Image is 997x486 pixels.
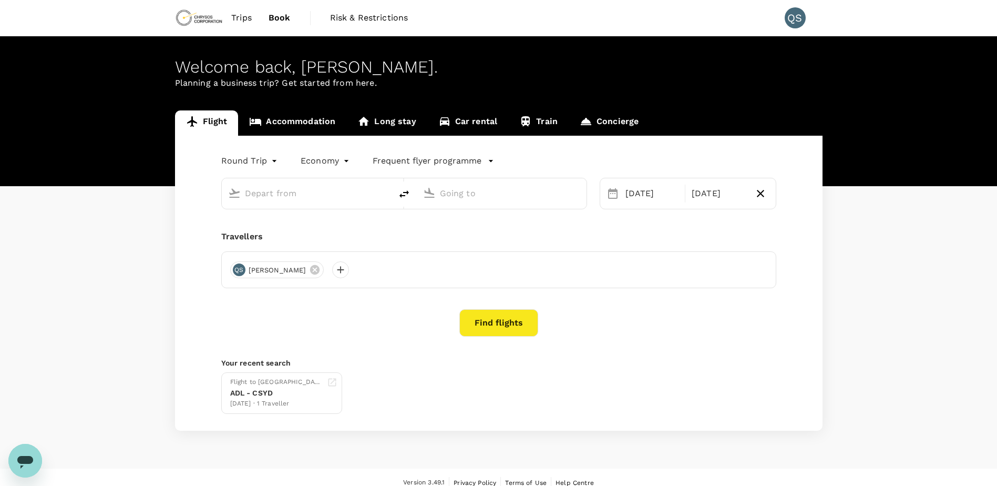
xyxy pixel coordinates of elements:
[233,264,245,276] div: QS
[221,153,280,169] div: Round Trip
[330,12,408,24] span: Risk & Restrictions
[175,57,823,77] div: Welcome back , [PERSON_NAME] .
[579,192,581,194] button: Open
[230,388,323,399] div: ADL - CSYD
[384,192,386,194] button: Open
[230,399,323,409] div: [DATE] · 1 Traveller
[221,230,776,243] div: Travellers
[175,77,823,89] p: Planning a business trip? Get started from here.
[245,185,369,201] input: Depart from
[242,265,313,276] span: [PERSON_NAME]
[231,12,252,24] span: Trips
[238,110,346,136] a: Accommodation
[230,377,323,388] div: Flight to [GEOGRAPHIC_DATA]
[569,110,650,136] a: Concierge
[373,155,481,167] p: Frequent flyer programme
[687,183,749,204] div: [DATE]
[301,153,352,169] div: Economy
[175,6,223,29] img: Chrysos Corporation
[392,181,417,207] button: delete
[785,7,806,28] div: QS
[459,309,538,337] button: Find flights
[269,12,291,24] span: Book
[508,110,569,136] a: Train
[221,358,776,368] p: Your recent search
[373,155,494,167] button: Frequent flyer programme
[440,185,564,201] input: Going to
[427,110,509,136] a: Car rental
[230,261,324,278] div: QS[PERSON_NAME]
[175,110,239,136] a: Flight
[621,183,683,204] div: [DATE]
[8,444,42,478] iframe: Button to launch messaging window
[346,110,427,136] a: Long stay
